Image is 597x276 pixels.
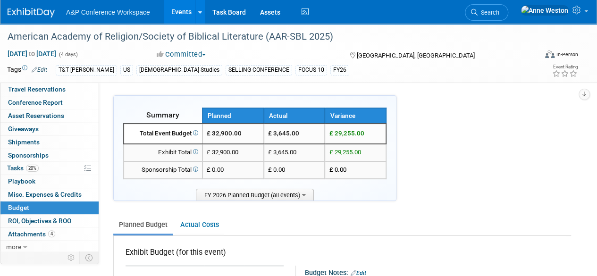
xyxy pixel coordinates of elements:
span: (4 days) [58,51,78,58]
div: FY26 [330,65,349,75]
span: more [6,243,21,251]
th: Actual [264,108,325,124]
th: Variance [325,108,386,124]
span: Asset Reservations [8,112,64,119]
span: £ 29,255.00 [329,149,361,156]
a: Sponsorships [0,149,99,162]
a: Shipments [0,136,99,149]
th: Planned [202,108,264,124]
img: Format-Inperson.png [545,50,555,58]
a: Attachments4 [0,228,99,241]
span: Search [478,9,499,16]
a: Travel Reservations [0,83,99,96]
span: £ 32,900.00 [207,149,238,156]
a: Edit [32,67,47,73]
a: ROI, Objectives & ROO [0,215,99,227]
a: Playbook [0,175,99,188]
a: Giveaways [0,123,99,135]
div: Total Event Budget [128,129,198,138]
div: Event Format [495,49,578,63]
span: £ 0.00 [207,166,224,173]
span: Budget [8,204,29,211]
td: Tags [7,65,47,75]
a: Budget [0,201,99,214]
span: Misc. Expenses & Credits [8,191,82,198]
img: Anne Weston [521,5,569,16]
div: Exhibit Total [128,148,198,157]
span: Conference Report [8,99,63,106]
div: T&T [PERSON_NAME] [56,65,117,75]
a: Asset Reservations [0,109,99,122]
span: FY 2026 Planned Budget (all events) [196,189,314,201]
span: Attachments [8,230,55,238]
td: £ 3,645.00 [264,124,325,144]
a: more [0,241,99,253]
td: Personalize Event Tab Strip [63,251,80,264]
button: Committed [153,50,210,59]
td: £ 3,645.00 [264,144,325,161]
div: [DEMOGRAPHIC_DATA] Studies [136,65,222,75]
span: Giveaways [8,125,39,133]
span: to [27,50,36,58]
a: Tasks20% [0,162,99,175]
span: £ 29,255.00 [329,130,364,137]
span: Playbook [8,177,35,185]
td: £ 0.00 [264,161,325,179]
span: £ 0.00 [329,166,346,173]
div: US [120,65,133,75]
span: [DATE] [DATE] [7,50,57,58]
td: Toggle Event Tabs [80,251,99,264]
div: Sponsorship Total [128,166,198,175]
span: Summary [146,110,179,119]
a: Planned Budget [113,216,173,234]
div: SELLING CONFERENCE [226,65,292,75]
div: Exhibit Budget (for this event) [126,247,280,263]
span: Travel Reservations [8,85,66,93]
span: Shipments [8,138,40,146]
div: American Academy of Religion/Society of Biblical Literature (AAR-SBL 2025) [4,28,530,45]
span: £ 32,900.00 [207,130,242,137]
img: ExhibitDay [8,8,55,17]
span: ROI, Objectives & ROO [8,217,71,225]
div: Event Rating [552,65,578,69]
span: A&P Conference Workspace [66,8,150,16]
span: [GEOGRAPHIC_DATA], [GEOGRAPHIC_DATA] [356,52,474,59]
span: 4 [48,230,55,237]
div: In-Person [556,51,578,58]
div: FOCUS 10 [295,65,327,75]
a: Misc. Expenses & Credits [0,188,99,201]
span: Tasks [7,164,39,172]
span: 20% [26,165,39,172]
span: Sponsorships [8,151,49,159]
a: Actual Costs [175,216,224,234]
a: Search [465,4,508,21]
a: Conference Report [0,96,99,109]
